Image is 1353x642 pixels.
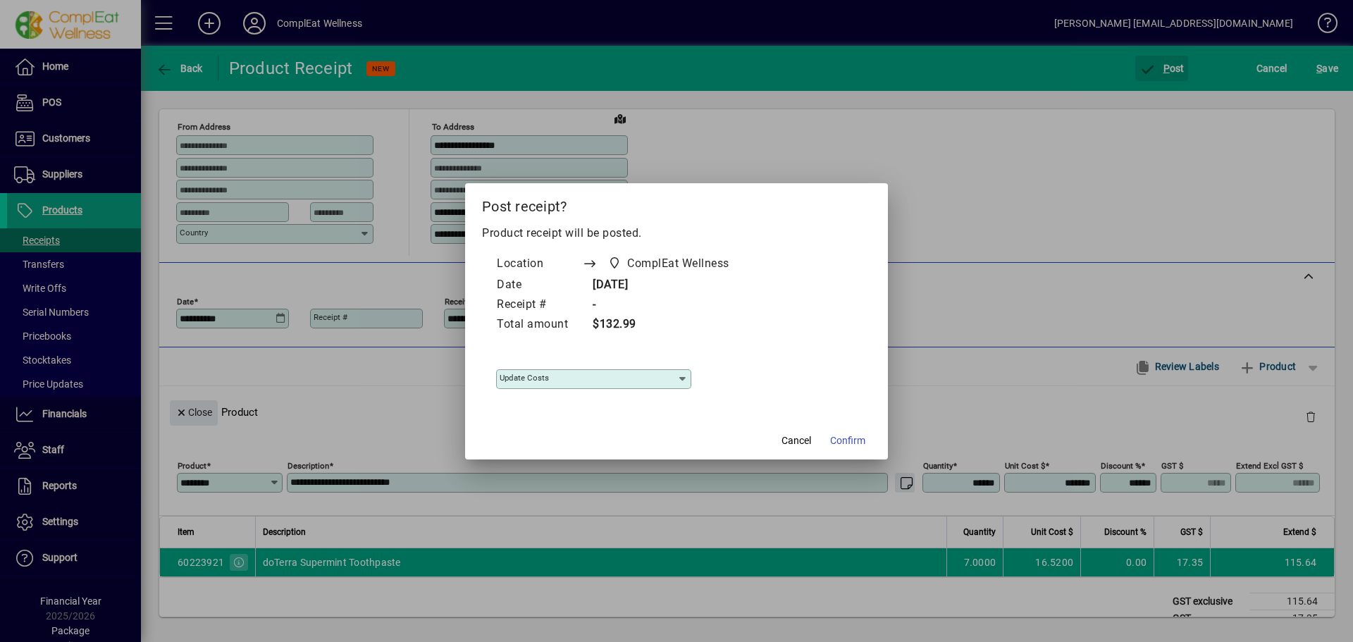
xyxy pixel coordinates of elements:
[496,315,582,335] td: Total amount
[496,295,582,315] td: Receipt #
[824,428,871,454] button: Confirm
[482,225,871,242] p: Product receipt will be posted.
[604,254,735,273] span: ComplEat Wellness
[496,253,582,276] td: Location
[465,183,888,224] h2: Post receipt?
[582,315,756,335] td: $132.99
[781,433,811,448] span: Cancel
[774,428,819,454] button: Cancel
[496,276,582,295] td: Date
[582,295,756,315] td: -
[627,255,729,272] span: ComplEat Wellness
[830,433,865,448] span: Confirm
[500,373,549,383] mat-label: Update costs
[582,276,756,295] td: [DATE]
